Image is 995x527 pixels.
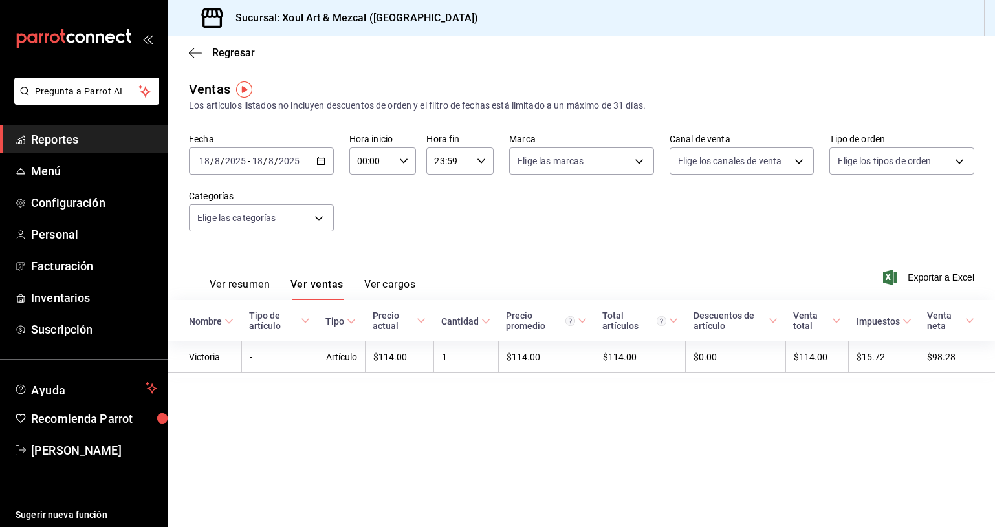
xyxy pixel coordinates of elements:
td: $114.00 [785,341,849,373]
td: - [241,341,318,373]
span: Elige los canales de venta [678,155,782,167]
span: Descuentos de artículo [694,310,778,331]
label: Hora fin [426,134,494,144]
button: open_drawer_menu [142,34,153,44]
span: Reportes [31,131,157,148]
span: Elige las categorías [197,211,276,224]
svg: El total artículos considera cambios de precios en los artículos así como costos adicionales por ... [657,316,666,326]
div: Descuentos de artículo [694,310,767,331]
td: $114.00 [498,341,595,373]
input: ---- [278,156,300,166]
div: Precio actual [373,310,414,331]
td: $114.00 [595,341,685,373]
div: Precio promedio [506,310,575,331]
div: Ventas [189,80,230,99]
span: Configuración [31,194,157,211]
div: Tipo de artículo [249,310,298,331]
span: Sugerir nueva función [16,508,157,522]
span: Total artículos [602,310,677,331]
button: Ver resumen [210,278,270,300]
span: Tipo [325,316,356,327]
span: / [221,156,224,166]
td: $15.72 [849,341,919,373]
button: Exportar a Excel [886,270,974,285]
input: -- [199,156,210,166]
span: Recomienda Parrot [31,410,157,427]
label: Tipo de orden [829,134,974,144]
span: Elige las marcas [518,155,584,167]
span: Menú [31,162,157,180]
span: Venta neta [927,310,974,331]
td: Artículo [318,341,365,373]
div: Nombre [189,316,222,327]
button: Ver ventas [290,278,344,300]
div: Tipo [325,316,344,327]
div: Impuestos [857,316,900,327]
button: Regresar [189,47,255,59]
label: Fecha [189,134,334,144]
button: Ver cargos [364,278,416,300]
span: Cantidad [441,316,490,327]
td: $114.00 [365,341,433,373]
svg: Precio promedio = Total artículos / cantidad [565,316,575,326]
button: Pregunta a Parrot AI [14,78,159,105]
span: / [210,156,214,166]
span: Pregunta a Parrot AI [35,85,139,98]
div: Venta neta [927,310,963,331]
td: $0.00 [686,341,786,373]
span: Impuestos [857,316,912,327]
label: Canal de venta [670,134,815,144]
span: Facturación [31,257,157,275]
td: $98.28 [919,341,995,373]
span: Suscripción [31,321,157,338]
h3: Sucursal: Xoul Art & Mezcal ([GEOGRAPHIC_DATA]) [225,10,478,26]
span: [PERSON_NAME] [31,442,157,459]
span: / [263,156,267,166]
span: Venta total [793,310,841,331]
label: Categorías [189,191,334,200]
label: Hora inicio [349,134,417,144]
label: Marca [509,134,654,144]
input: -- [268,156,274,166]
span: Regresar [212,47,255,59]
div: Total artículos [602,310,666,331]
span: / [274,156,278,166]
span: - [248,156,250,166]
input: -- [214,156,221,166]
span: Precio promedio [506,310,587,331]
a: Pregunta a Parrot AI [9,94,159,107]
span: Personal [31,226,157,243]
div: Cantidad [441,316,479,327]
input: ---- [224,156,246,166]
span: Precio actual [373,310,426,331]
span: Nombre [189,316,234,327]
div: Venta total [793,310,829,331]
td: Victoria [168,341,241,373]
span: Elige los tipos de orden [838,155,931,167]
td: 1 [433,341,498,373]
div: navigation tabs [210,278,415,300]
span: Tipo de artículo [249,310,310,331]
img: Tooltip marker [236,81,252,98]
span: Inventarios [31,289,157,307]
span: Ayuda [31,380,140,396]
div: Los artículos listados no incluyen descuentos de orden y el filtro de fechas está limitado a un m... [189,99,974,113]
input: -- [252,156,263,166]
